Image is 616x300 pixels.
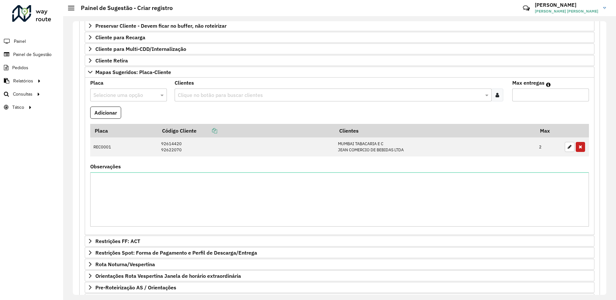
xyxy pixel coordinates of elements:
[12,64,28,71] span: Pedidos
[158,137,335,156] td: 92614420 92622070
[13,91,33,98] span: Consultas
[535,8,598,14] span: [PERSON_NAME] [PERSON_NAME]
[95,250,257,255] span: Restrições Spot: Forma de Pagamento e Perfil de Descarga/Entrega
[536,124,562,137] th: Max
[14,38,26,45] span: Painel
[85,270,594,281] a: Orientações Rota Vespertina Janela de horário extraordinária
[95,239,140,244] span: Restrições FF: ACT
[85,32,594,43] a: Cliente para Recarga
[95,262,155,267] span: Rota Noturna/Vespertina
[90,79,103,87] label: Placa
[95,273,241,278] span: Orientações Rota Vespertina Janela de horário extraordinária
[85,67,594,78] a: Mapas Sugeridos: Placa-Cliente
[90,124,158,137] th: Placa
[519,1,533,15] a: Contato Rápido
[175,79,194,87] label: Clientes
[90,163,121,170] label: Observações
[85,55,594,66] a: Cliente Retira
[90,137,158,156] td: REC0001
[90,107,121,119] button: Adicionar
[13,51,52,58] span: Painel de Sugestão
[197,127,217,134] a: Copiar
[85,236,594,247] a: Restrições FF: ACT
[158,124,335,137] th: Código Cliente
[546,82,551,87] em: Máximo de clientes que serão colocados na mesma rota com os clientes informados
[85,20,594,31] a: Preservar Cliente - Devem ficar no buffer, não roteirizar
[13,78,33,84] span: Relatórios
[95,285,176,290] span: Pre-Roteirização AS / Orientações
[85,259,594,270] a: Rota Noturna/Vespertina
[95,46,186,52] span: Cliente para Multi-CDD/Internalização
[95,35,145,40] span: Cliente para Recarga
[85,78,594,235] div: Mapas Sugeridos: Placa-Cliente
[512,79,544,87] label: Max entregas
[85,282,594,293] a: Pre-Roteirização AS / Orientações
[535,2,598,8] h3: [PERSON_NAME]
[12,104,24,111] span: Tático
[536,137,562,156] td: 2
[335,124,536,137] th: Clientes
[335,137,536,156] td: MUMBAI TABACARIA E C JEAN COMERCIO DE BEBIDAS LTDA
[95,58,128,63] span: Cliente Retira
[95,23,226,28] span: Preservar Cliente - Devem ficar no buffer, não roteirizar
[74,5,173,12] h2: Painel de Sugestão - Criar registro
[95,70,171,75] span: Mapas Sugeridos: Placa-Cliente
[85,247,594,258] a: Restrições Spot: Forma de Pagamento e Perfil de Descarga/Entrega
[85,43,594,54] a: Cliente para Multi-CDD/Internalização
